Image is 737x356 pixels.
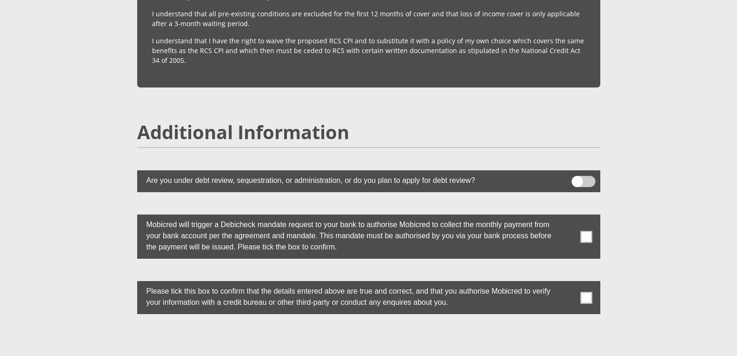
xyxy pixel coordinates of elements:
label: Please tick this box to confirm that the details entered above are true and correct, and that you... [137,281,554,310]
label: Are you under debt review, sequestration, or administration, or do you plan to apply for debt rev... [137,170,554,188]
p: I understand that all pre-existing conditions are excluded for the first 12 months of cover and t... [152,9,585,28]
p: I understand that I have the right to waive the proposed RCS CPI and to substitute it with a poli... [152,36,585,65]
label: Mobicred will trigger a Debicheck mandate request to your bank to authorise Mobicred to collect t... [137,215,554,255]
h2: Additional Information [137,121,600,143]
